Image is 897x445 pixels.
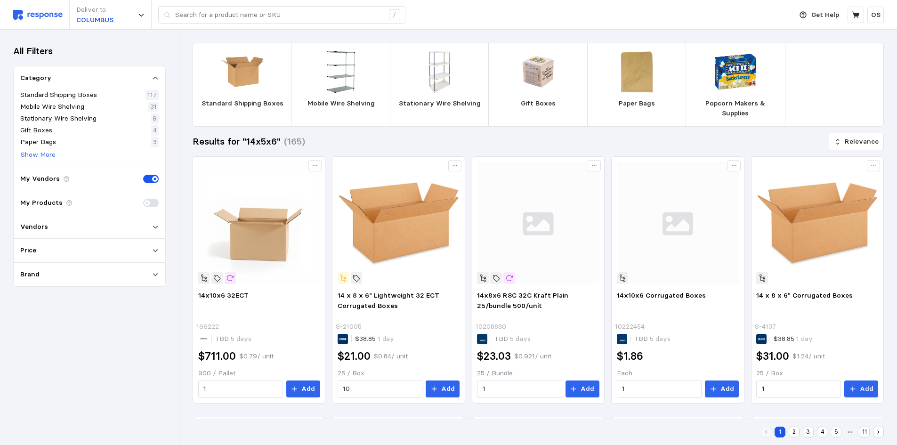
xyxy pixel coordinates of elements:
p: 9 [153,113,157,124]
img: S-4137 [756,162,878,284]
p: S-21005 [336,322,362,332]
p: 25 / Box [756,368,878,379]
span: 14x10x6 32ECT [198,291,249,299]
p: Deliver to [76,5,113,15]
p: Price [20,245,36,256]
button: OS [867,7,884,23]
p: COLUMBUS [76,15,113,25]
p: 117 [147,90,157,100]
img: B2256615.webp [419,51,461,93]
p: 25 / Bundle [477,368,599,379]
p: Stationary Wire Shelving [399,98,481,109]
button: Add [426,380,460,397]
span: 5 days [508,334,531,343]
p: Vendors [20,222,48,232]
span: 5 days [648,334,671,343]
p: TBD [494,334,531,344]
p: 166222 [196,322,219,332]
p: 31 [150,102,157,112]
button: 11 [859,427,870,437]
button: Relevance [829,133,884,151]
p: Brand [20,269,40,280]
p: $1.24 / unit [792,351,825,362]
h3: (165) [284,135,305,148]
p: $0.84 / unit [374,351,408,362]
img: svg%3e [13,10,63,20]
p: My Products [20,198,63,208]
input: Qty [203,380,277,397]
p: Mobile Wire Shelving [307,98,375,109]
span: 1 day [794,334,813,343]
p: 25 / Box [338,368,460,379]
p: 10222454 [615,322,645,332]
h3: All Filters [13,45,53,57]
p: 4 [153,125,157,136]
input: Qty [762,380,836,397]
p: Add [581,384,594,394]
p: S-4137 [755,322,776,332]
h2: $1.86 [617,349,643,364]
span: 5 days [229,334,251,343]
button: 2 [789,427,800,437]
p: $38.85 [355,334,394,344]
img: 5b9360d1-9882-4d51-8851-dfcd97f5c1e7.jpeg [198,162,320,284]
button: Show More [20,149,56,161]
button: 4 [817,427,828,437]
h2: $21.00 [338,349,371,364]
p: Paper Bags [619,98,655,109]
p: Stationary Wire Shelving [20,113,97,124]
input: Qty [483,380,557,397]
h2: $23.03 [477,349,511,364]
p: Add [720,384,734,394]
button: Get Help [794,6,845,24]
p: Show More [21,150,56,160]
p: $0.921 / unit [514,351,551,362]
h2: $31.00 [756,349,789,364]
p: Standard Shipping Boxes [20,90,97,100]
img: L_CALIDU12X15WB.jpg [616,51,658,93]
span: 1 day [376,334,394,343]
div: / [389,9,400,21]
input: Search for a product name or SKU [175,7,384,24]
span: 14 x 8 x 6" Lightweight 32 ECT Corrugated Boxes [338,291,439,310]
p: Standard Shipping Boxes [202,98,283,109]
p: Add [301,384,315,394]
p: OS [871,10,881,20]
p: Get Help [811,10,839,20]
h2: $711.00 [198,349,236,364]
button: 3 [803,427,814,437]
p: TBD [215,334,251,344]
p: My Vendors [20,174,60,184]
p: Each [617,368,739,379]
p: Popcorn Makers & Supplies [694,98,777,119]
button: Add [705,380,739,397]
p: $38.85 [774,334,813,344]
button: Add [286,380,320,397]
p: TBD [634,334,671,344]
p: 900 / Pallet [198,368,320,379]
p: Add [860,384,873,394]
span: 14x8x6 RSC 32C Kraft Plain 25/bundle 500/unit [477,291,568,310]
input: Qty [622,380,696,397]
img: 8A1B0452-7386-456F-95A974227467049E_sc7 [517,51,559,93]
p: Gift Boxes [521,98,556,109]
span: 14 x 8 x 6" Corrugated Boxes [756,291,853,299]
p: Category [20,73,51,83]
p: Add [441,384,455,394]
p: Relevance [845,137,879,147]
img: L_302020.jpg [221,51,263,93]
img: L_CGF07569.jpg [715,51,757,93]
img: svg%3e [477,162,599,284]
img: S-21005 [338,162,460,284]
span: 14x10x6 Corrugated Boxes [617,291,706,299]
button: 5 [831,427,841,437]
p: Gift Boxes [20,125,52,136]
p: Mobile Wire Shelving [20,102,84,112]
input: Qty [343,380,417,397]
img: 189945.webp [320,51,362,93]
h3: Results for "14x5x6" [193,135,281,148]
button: 1 [775,427,785,437]
p: Paper Bags [20,137,56,147]
img: svg%3e [617,162,739,284]
p: 3 [153,137,157,147]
